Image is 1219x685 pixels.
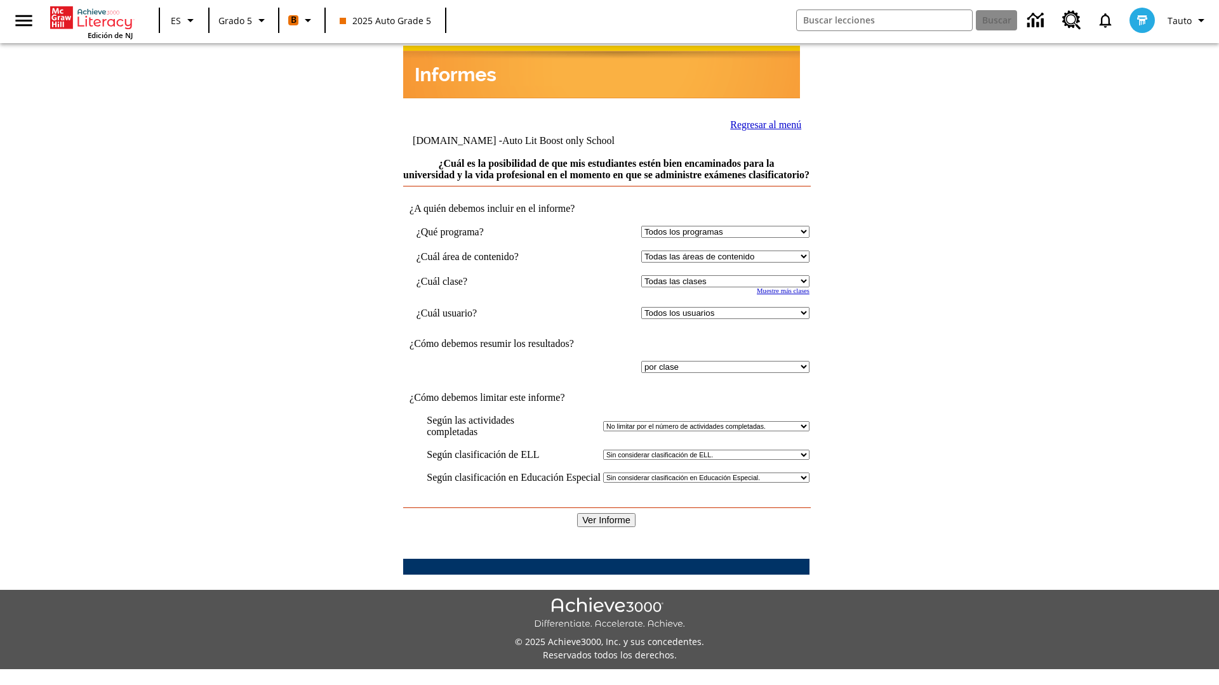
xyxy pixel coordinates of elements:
td: [DOMAIN_NAME] - [413,135,651,147]
button: Perfil/Configuración [1162,9,1214,32]
span: Edición de NJ [88,30,133,40]
td: ¿Cuál clase? [416,275,562,287]
td: Según las actividades completadas [427,415,601,438]
td: ¿A quién debemos incluir en el informe? [403,203,809,214]
span: B [291,12,296,28]
span: ES [171,14,181,27]
button: Abrir el menú lateral [5,2,43,39]
span: Grado 5 [218,14,252,27]
button: Boost El color de la clase es anaranjado. Cambiar el color de la clase. [283,9,321,32]
input: Buscar campo [797,10,972,30]
td: ¿Cómo debemos limitar este informe? [403,392,809,403]
img: header [403,46,800,98]
nobr: Auto Lit Boost only School [502,135,615,146]
a: Notificaciones [1089,4,1122,37]
td: ¿Qué programa? [416,226,562,238]
button: Escoja un nuevo avatar [1122,4,1162,37]
button: Lenguaje: ES, Selecciona un idioma [164,9,204,32]
td: ¿Cómo debemos resumir los resultados? [403,338,809,349]
img: Achieve3000 Differentiate Accelerate Achieve [534,597,685,630]
a: Muestre más clases [757,287,809,294]
img: avatar image [1129,8,1155,33]
td: ¿Cuál usuario? [416,307,562,319]
td: Según clasificación de ELL [427,449,601,460]
a: Regresar al menú [730,119,801,130]
nobr: ¿Cuál área de contenido? [416,251,519,262]
button: Grado: Grado 5, Elige un grado [213,9,274,32]
a: Centro de recursos, Se abrirá en una pestaña nueva. [1055,3,1089,37]
input: Ver Informe [577,513,636,527]
span: Tauto [1168,14,1192,27]
div: Portada [50,4,133,40]
a: ¿Cuál es la posibilidad de que mis estudiantes estén bien encaminados para la universidad y la vi... [403,158,809,180]
td: Según clasificación en Educación Especial [427,472,601,483]
a: Centro de información [1020,3,1055,38]
span: 2025 Auto Grade 5 [340,14,431,27]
